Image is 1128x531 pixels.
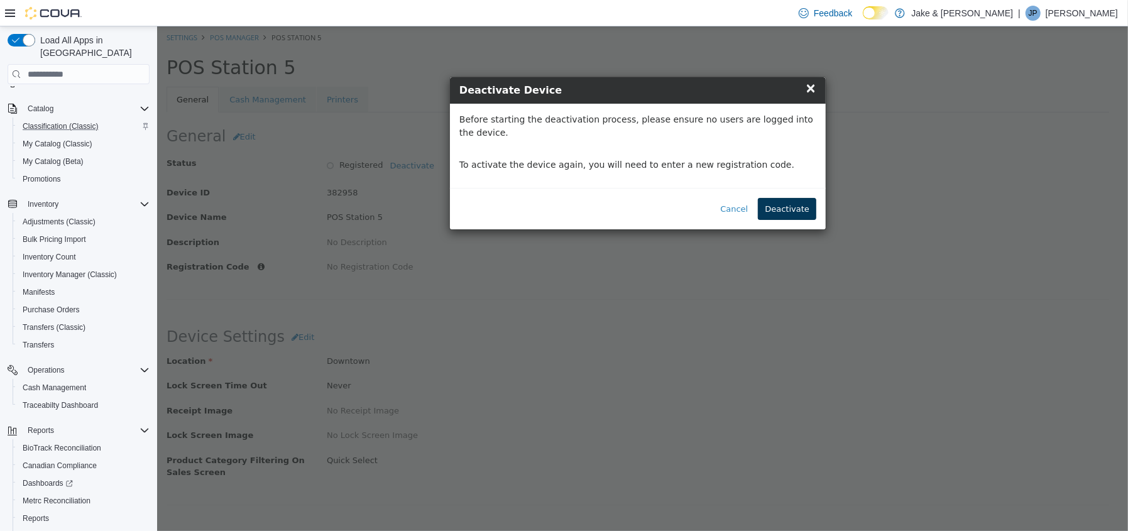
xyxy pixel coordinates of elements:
button: Transfers (Classic) [13,319,155,336]
span: Operations [23,363,150,378]
button: Transfers [13,336,155,354]
a: Cash Management [18,380,91,395]
span: Catalog [28,104,53,114]
p: | [1018,6,1021,21]
span: Reports [18,511,150,526]
button: Metrc Reconciliation [13,492,155,510]
button: Operations [23,363,70,378]
span: Manifests [18,285,150,300]
span: Promotions [18,172,150,187]
a: Classification (Classic) [18,119,104,134]
span: Feedback [814,7,852,19]
span: Transfers (Classic) [23,322,85,332]
button: Inventory Manager (Classic) [13,266,155,283]
button: Canadian Compliance [13,457,155,474]
span: My Catalog (Classic) [18,136,150,151]
span: Adjustments (Classic) [18,214,150,229]
button: Manifests [13,283,155,301]
p: Before starting the deactivation process, please ensure no users are logged into the device. [302,87,659,113]
a: My Catalog (Beta) [18,154,89,169]
button: Cancel [556,172,598,194]
span: Inventory Manager (Classic) [23,270,117,280]
span: Adjustments (Classic) [23,217,96,227]
span: Classification (Classic) [18,119,150,134]
a: Inventory Count [18,249,81,265]
span: Traceabilty Dashboard [18,398,150,413]
a: Canadian Compliance [18,458,102,473]
span: Dashboards [23,478,73,488]
button: Reports [23,423,59,438]
div: Jake Porter [1026,6,1041,21]
span: Reports [23,423,150,438]
a: Transfers (Classic) [18,320,90,335]
span: Operations [28,365,65,375]
a: Transfers [18,337,59,353]
h4: Deactivate Device [302,57,659,72]
button: Reports [13,510,155,527]
span: Traceabilty Dashboard [23,400,98,410]
a: Purchase Orders [18,302,85,317]
span: Inventory [28,199,58,209]
button: Deactivate [601,172,659,194]
span: My Catalog (Classic) [23,139,92,149]
a: Manifests [18,285,60,300]
a: Dashboards [18,476,78,491]
button: My Catalog (Beta) [13,153,155,170]
a: Reports [18,511,54,526]
span: BioTrack Reconciliation [23,443,101,453]
span: Reports [28,425,54,435]
a: Metrc Reconciliation [18,493,96,508]
p: To activate the device again, you will need to enter a new registration code. [302,132,659,145]
span: My Catalog (Beta) [18,154,150,169]
span: Metrc Reconciliation [23,496,90,506]
span: Classification (Classic) [23,121,99,131]
span: Load All Apps in [GEOGRAPHIC_DATA] [35,34,150,59]
a: Feedback [794,1,857,26]
button: Inventory Count [13,248,155,266]
span: Dashboards [18,476,150,491]
span: Reports [23,513,49,523]
button: Cash Management [13,379,155,397]
input: Dark Mode [863,6,889,19]
a: Dashboards [13,474,155,492]
span: Inventory Count [23,252,76,262]
span: Dark Mode [863,19,863,20]
span: Transfers (Classic) [18,320,150,335]
a: My Catalog (Classic) [18,136,97,151]
a: Adjustments (Classic) [18,214,101,229]
span: Transfers [18,337,150,353]
a: Bulk Pricing Import [18,232,91,247]
button: Purchase Orders [13,301,155,319]
a: BioTrack Reconciliation [18,441,106,456]
span: Purchase Orders [18,302,150,317]
button: Catalog [3,100,155,118]
span: Promotions [23,174,61,184]
span: Cash Management [18,380,150,395]
button: Catalog [23,101,58,116]
a: Traceabilty Dashboard [18,398,103,413]
span: Cash Management [23,383,86,393]
button: Promotions [13,170,155,188]
button: Inventory [3,195,155,213]
button: Reports [3,422,155,439]
button: Adjustments (Classic) [13,213,155,231]
span: Bulk Pricing Import [23,234,86,244]
a: Inventory Manager (Classic) [18,267,122,282]
button: BioTrack Reconciliation [13,439,155,457]
span: BioTrack Reconciliation [18,441,150,456]
p: [PERSON_NAME] [1046,6,1118,21]
span: My Catalog (Beta) [23,156,84,167]
button: Classification (Classic) [13,118,155,135]
span: Inventory Count [18,249,150,265]
span: Catalog [23,101,150,116]
span: Canadian Compliance [18,458,150,473]
span: Purchase Orders [23,305,80,315]
span: Inventory Manager (Classic) [18,267,150,282]
p: Jake & [PERSON_NAME] [911,6,1013,21]
span: JP [1029,6,1038,21]
button: My Catalog (Classic) [13,135,155,153]
button: Bulk Pricing Import [13,231,155,248]
button: Traceabilty Dashboard [13,397,155,414]
a: Promotions [18,172,66,187]
span: Canadian Compliance [23,461,97,471]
